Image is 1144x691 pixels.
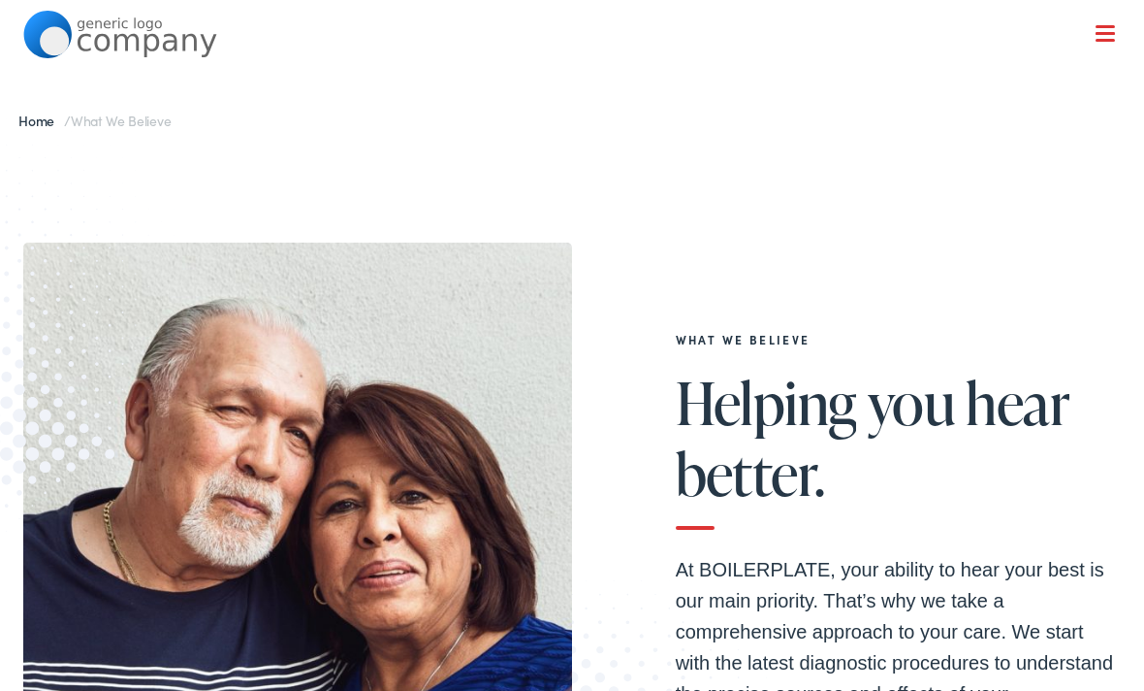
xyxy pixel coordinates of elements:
span: hear [966,371,1069,435]
h2: What We Believe [676,333,1122,346]
span: you [868,371,955,435]
a: What We Offer [38,78,1122,138]
span: Helping [676,371,857,435]
span: / [18,111,172,130]
span: What We Believe [71,111,172,130]
span: better. [676,442,825,506]
a: Home [18,111,64,130]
